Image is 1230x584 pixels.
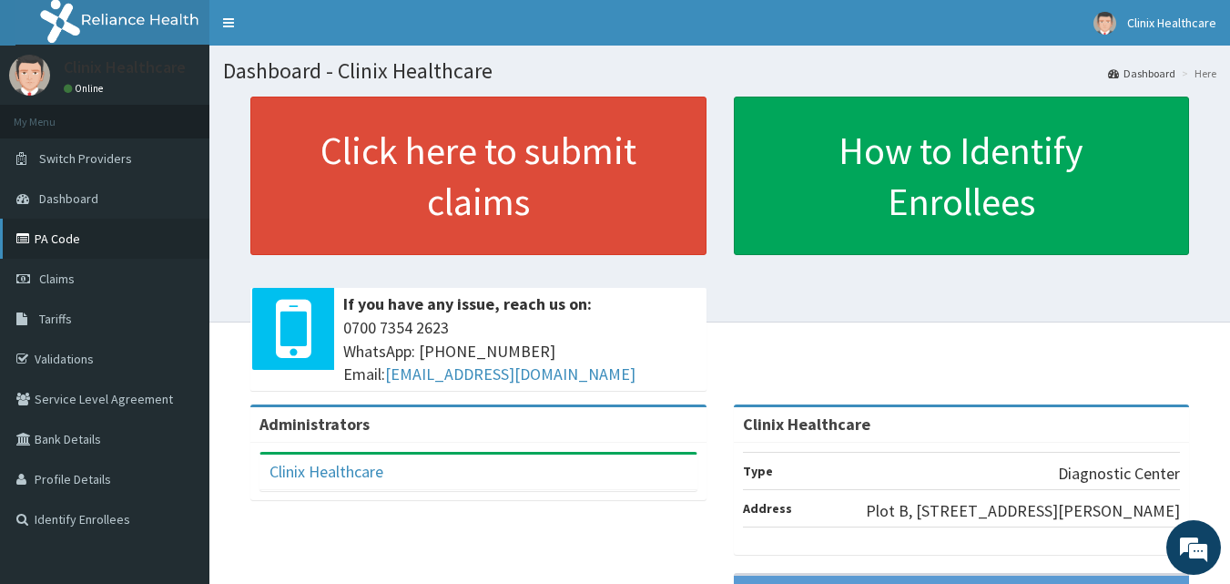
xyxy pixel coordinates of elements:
[223,59,1216,83] h1: Dashboard - Clinix Healthcare
[343,293,592,314] b: If you have any issue, reach us on:
[64,59,186,76] p: Clinix Healthcare
[734,97,1190,255] a: How to Identify Enrollees
[1108,66,1175,81] a: Dashboard
[95,102,306,126] div: Chat with us now
[743,500,792,517] b: Address
[39,190,98,207] span: Dashboard
[1058,462,1180,486] p: Diagnostic Center
[259,414,370,435] b: Administrators
[385,364,635,384] a: [EMAIL_ADDRESS][DOMAIN_NAME]
[343,316,697,386] span: 0700 7354 2623 WhatsApp: [PHONE_NUMBER] Email:
[39,271,75,287] span: Claims
[269,461,383,482] a: Clinix Healthcare
[299,9,342,53] div: Minimize live chat window
[743,463,773,479] b: Type
[106,176,251,360] span: We're online!
[743,414,870,435] strong: Clinix Healthcare
[39,311,72,327] span: Tariffs
[866,499,1180,523] p: Plot B, [STREET_ADDRESS][PERSON_NAME]
[64,82,107,95] a: Online
[1127,15,1216,31] span: Clinix Healthcare
[1093,12,1116,35] img: User Image
[9,55,50,96] img: User Image
[34,91,74,137] img: d_794563401_company_1708531726252_794563401
[39,150,132,167] span: Switch Providers
[250,97,706,255] a: Click here to submit claims
[9,390,347,454] textarea: Type your message and hit 'Enter'
[1177,66,1216,81] li: Here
